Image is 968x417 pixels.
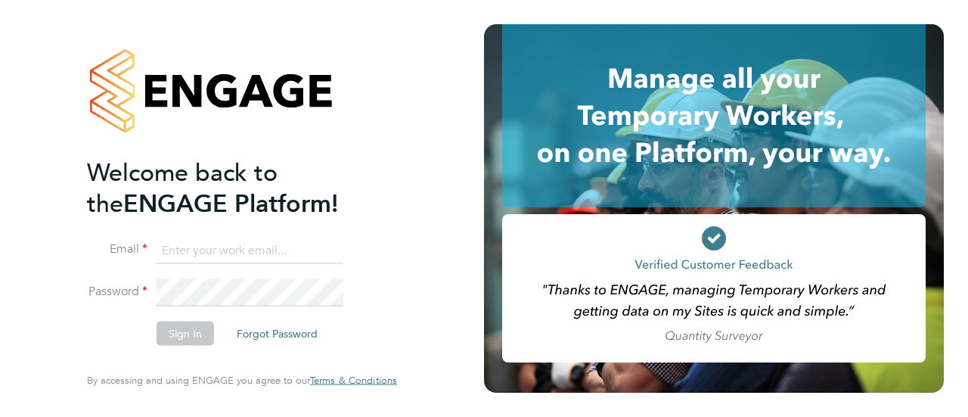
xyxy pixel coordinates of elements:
button: Forgot Password [225,322,330,346]
span: Welcome back to the [87,157,278,218]
a: Terms & Conditions [310,375,397,387]
span: By accessing and using ENGAGE you agree to our [87,374,397,387]
input: Enter your work email... [157,237,343,264]
label: Password [87,284,147,300]
h2: ENGAGE Platform! [87,157,382,219]
label: Email [87,241,147,257]
button: Sign In [157,322,214,346]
